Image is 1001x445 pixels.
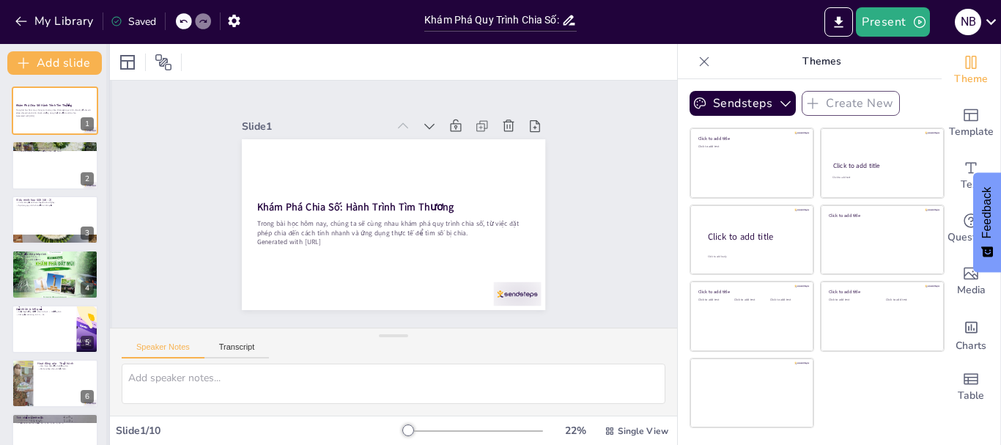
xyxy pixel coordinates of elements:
[856,7,929,37] button: Present
[12,359,98,408] div: 6
[12,141,98,189] div: 2
[16,204,94,207] p: Áp dụng quy trình chia để tìm kết quả.
[81,172,94,185] div: 2
[734,298,767,302] div: Click to add text
[955,9,981,35] div: N B
[942,150,1000,202] div: Add text boxes
[16,104,72,108] strong: Khám Phá Chia Số: Hành Trình Tìm Thương
[76,309,94,327] button: Delete Slide
[116,51,139,74] div: Layout
[942,255,1000,308] div: Add images, graphics, shapes or video
[76,364,94,381] button: Delete Slide
[11,10,100,33] button: My Library
[37,361,94,366] p: Hoạt động cặp – Thực hành
[957,282,986,298] span: Media
[698,298,731,302] div: Click to add text
[424,10,561,31] input: Insert title
[942,97,1000,150] div: Add ready made slides
[980,187,994,238] span: Feedback
[81,227,94,240] div: 3
[384,67,398,264] strong: Khám Phá Chia Số: Hành Trình Tìm Thương
[802,91,900,116] button: Create New
[698,145,803,149] div: Click to add text
[16,252,94,257] p: Các bước đặt phép tính
[558,424,593,438] div: 22 %
[708,255,800,259] div: Click to add body
[698,289,803,295] div: Click to add title
[955,7,981,37] button: N B
[76,254,94,272] button: Delete Slide
[16,202,94,205] p: Ví dụ: 48 quả cà chua chia đều vào 2 khay.
[56,418,73,435] button: Duplicate Slide
[16,114,94,117] p: Generated with [URL]
[81,390,94,403] div: 6
[116,424,402,438] div: Slide 1 / 10
[12,305,98,353] div: 5
[16,310,73,313] p: Giải thích từng bước chia: 4 cho 2 → thương là 2.
[832,176,930,180] div: Click to add text
[37,365,94,368] p: Làm theo cặp để mô phỏng chia.
[122,342,204,358] button: Speaker Notes
[954,71,988,87] span: Theme
[958,388,984,404] span: Table
[16,259,94,262] p: Chia 4 cho 2, kết quả là 2.
[698,136,803,141] div: Click to add title
[12,250,98,298] div: 4
[37,367,94,370] p: Ghi lại phép chia đã thực hiện.
[948,229,995,246] span: Questions
[949,124,994,140] span: Template
[16,313,73,316] p: Kết quả cuối cùng: 48 : 2 = 24.
[770,298,803,302] div: Click to add text
[56,254,73,272] button: Duplicate Slide
[7,51,102,75] button: Add slide
[465,52,479,197] div: Slide 1
[16,416,94,420] p: Tính nhẩm theo mẫu
[155,54,172,71] span: Position
[16,419,94,422] p: Ví dụ minh hoạ: 90 : 3 = 30.
[708,231,802,243] div: Click to add title
[81,282,94,295] div: 4
[886,298,932,302] div: Click to add text
[716,44,927,79] p: Themes
[56,309,73,327] button: Duplicate Slide
[16,109,94,114] p: Trong bài học hôm nay, chúng ta sẽ cùng nhau khám phá quy trình chia số, từ việc đặt phép chia đế...
[56,91,73,109] button: Duplicate Slide
[360,67,379,341] p: Trong bài học hôm nay, chúng ta sẽ cùng nhau khám phá quy trình chia số, từ việc đặt phép chia đế...
[56,145,73,163] button: Duplicate Slide
[12,196,98,244] div: 3
[942,44,1000,97] div: Change the overall theme
[16,198,94,202] p: Ví dụ minh họa SGK (48 : 2)
[350,67,360,341] p: Generated with [URL]
[12,87,98,135] div: 1
[829,298,875,302] div: Click to add text
[956,338,986,354] span: Charts
[942,202,1000,255] div: Get real-time input from your audience
[16,150,94,152] p: [PERSON_NAME] lần, viết thương, nhân, trừ, hạ số.
[81,117,94,130] div: 1
[111,15,156,29] div: Saved
[961,177,981,193] span: Text
[16,143,94,147] p: Khởi động
[824,7,853,37] button: Export to PowerPoint
[56,200,73,218] button: Duplicate Slide
[16,422,94,425] p: Thực hành các bài nhẩm: 60 : 2, 90 : 9, 80 : 4, 60 : 3.
[618,425,668,437] span: Single View
[76,418,94,435] button: Delete Slide
[16,256,94,259] p: Viết phép chia: 48 : 2 = ?.
[973,172,1001,272] button: Feedback - Show survey
[829,212,934,218] div: Click to add title
[829,289,934,295] div: Click to add title
[56,364,73,381] button: Duplicate Slide
[942,308,1000,361] div: Add charts and graphs
[833,161,931,170] div: Click to add title
[16,306,73,311] p: Giải thích & kết quả
[76,200,94,218] button: Delete Slide
[76,145,94,163] button: Delete Slide
[942,361,1000,413] div: Add a table
[690,91,796,116] button: Sendsteps
[81,336,94,349] div: 5
[76,91,94,109] button: Delete Slide
[204,342,270,358] button: Transcript
[16,147,94,150] p: Ai còn nhớ quy tắc đặt phép chia hết?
